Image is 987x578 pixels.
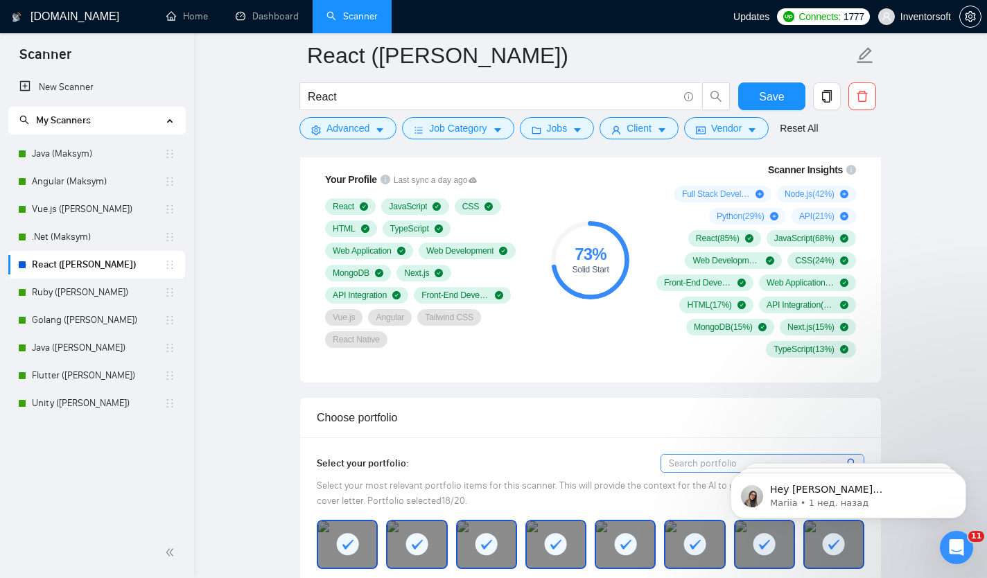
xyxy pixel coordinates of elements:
span: Next.js [404,268,429,279]
span: TypeScript [390,223,429,234]
span: TypeScript ( 13 %) [774,344,835,355]
li: Flutter (Nadia) [8,362,185,389]
span: API ( 21 %) [799,211,835,222]
span: caret-down [493,125,503,135]
span: plus-circle [755,190,764,198]
span: CSS [462,201,480,212]
span: Updates [733,11,769,22]
span: folder [532,125,541,135]
button: delete [848,82,876,110]
a: New Scanner [19,73,174,101]
span: Web Development [426,245,494,256]
span: check-circle [360,202,368,211]
span: check-circle [484,202,493,211]
span: caret-down [747,125,757,135]
li: Golang (Julia) [8,306,185,334]
span: info-circle [381,175,390,184]
div: Choose portfolio [317,398,864,437]
span: Tailwind CSS [425,312,473,323]
a: Unity ([PERSON_NAME]) [32,389,164,417]
span: holder [164,259,175,270]
li: .Net (Maksym) [8,223,185,251]
span: check-circle [375,269,383,277]
input: Search portfolio [661,455,864,472]
span: holder [164,176,175,187]
span: Client [627,121,652,136]
button: idcardVendorcaret-down [684,117,769,139]
span: Web Development ( 29 %) [692,255,760,266]
span: Connects: [799,9,841,24]
button: copy [813,82,841,110]
iframe: Intercom live chat [940,531,973,564]
span: caret-down [657,125,667,135]
img: upwork-logo.png [783,11,794,22]
span: check-circle [840,323,848,331]
span: Select your most relevant portfolio items for this scanner. This will provide the context for the... [317,480,846,507]
a: dashboardDashboard [236,10,299,22]
span: Front-End Development ( 18 %) [664,277,732,288]
span: Web Application [333,245,392,256]
li: Java (Nadia) [8,334,185,362]
span: HTML [333,223,356,234]
span: check-circle [499,247,507,255]
span: Scanner [8,44,82,73]
span: copy [814,90,840,103]
button: search [702,82,730,110]
span: Jobs [547,121,568,136]
span: Full Stack Development ( 76 %) [682,189,750,200]
span: Vendor [711,121,742,136]
span: HTML ( 17 %) [687,299,731,310]
span: holder [164,204,175,215]
a: Angular (Maksym) [32,168,164,195]
span: check-circle [495,291,503,299]
span: check-circle [435,269,443,277]
a: setting [959,11,981,22]
span: My Scanners [19,114,91,126]
span: API Integration ( 16 %) [767,299,835,310]
span: My Scanners [36,114,91,126]
li: Java (Maksym) [8,140,185,168]
a: Java (Maksym) [32,140,164,168]
span: plus-circle [840,212,848,220]
a: Vue.js ([PERSON_NAME]) [32,195,164,223]
div: 73 % [551,246,629,263]
div: Solid Start [551,265,629,274]
span: Web Application ( 18 %) [767,277,835,288]
span: holder [164,342,175,353]
span: JavaScript [389,201,427,212]
span: holder [164,398,175,409]
span: check-circle [840,279,848,287]
li: React (Diana) [8,251,185,279]
span: Select your portfolio: [317,457,409,469]
span: check-circle [737,301,746,309]
span: React [333,201,354,212]
span: check-circle [840,345,848,353]
span: check-circle [361,225,369,233]
iframe: Intercom notifications сообщение [710,444,987,541]
span: check-circle [435,225,443,233]
span: holder [164,315,175,326]
span: holder [164,231,175,243]
span: CSS ( 24 %) [795,255,834,266]
span: user [882,12,891,21]
span: JavaScript ( 68 %) [774,233,835,244]
li: Unity (Nadia) [8,389,185,417]
span: check-circle [433,202,441,211]
button: folderJobscaret-down [520,117,595,139]
a: searchScanner [326,10,378,22]
span: setting [960,11,981,22]
span: MongoDB ( 15 %) [694,322,753,333]
span: info-circle [846,165,856,175]
input: Search Freelance Jobs... [308,88,678,105]
span: holder [164,287,175,298]
span: React ( 85 %) [696,233,740,244]
span: React Native [333,334,380,345]
span: check-circle [758,323,767,331]
span: Last sync a day ago [394,174,477,187]
button: Save [738,82,805,110]
span: check-circle [840,234,848,243]
span: Job Category [429,121,487,136]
